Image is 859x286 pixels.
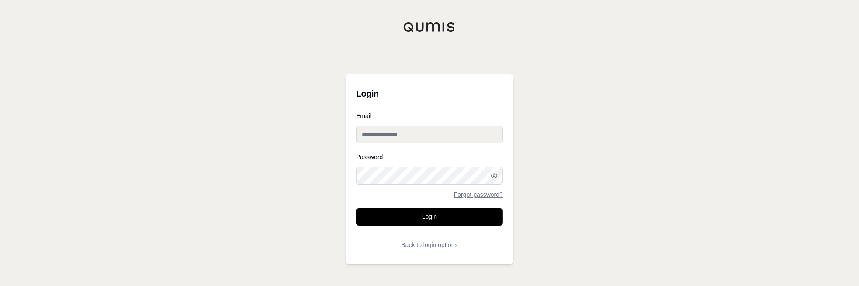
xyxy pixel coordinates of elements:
[356,85,503,102] h3: Login
[356,154,503,160] label: Password
[356,236,503,254] button: Back to login options
[454,192,503,198] a: Forgot password?
[356,113,503,119] label: Email
[403,22,456,32] img: Qumis
[356,208,503,226] button: Login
